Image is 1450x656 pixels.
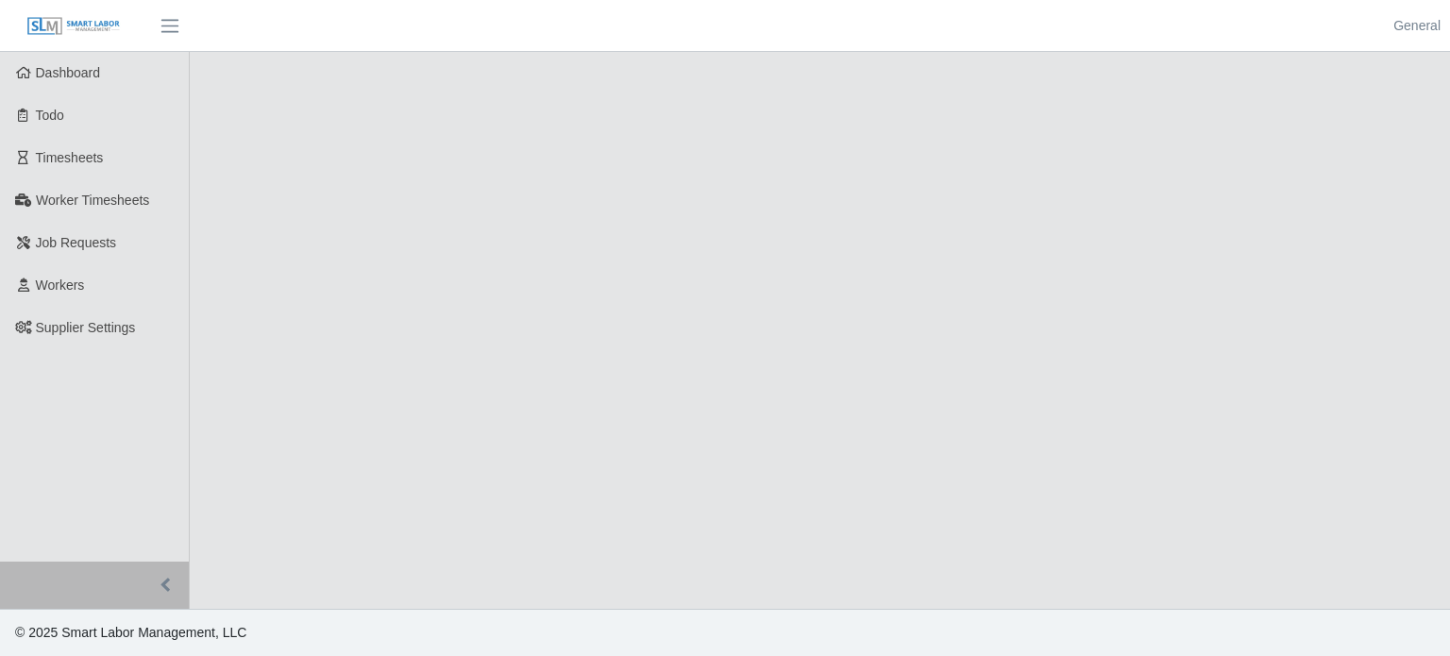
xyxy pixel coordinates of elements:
span: Timesheets [36,150,104,165]
img: SLM Logo [26,16,121,37]
span: Todo [36,108,64,123]
span: Dashboard [36,65,101,80]
span: Workers [36,278,85,293]
a: General [1393,16,1441,36]
span: © 2025 Smart Labor Management, LLC [15,625,246,640]
span: Job Requests [36,235,117,250]
span: Supplier Settings [36,320,136,335]
span: Worker Timesheets [36,193,149,208]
